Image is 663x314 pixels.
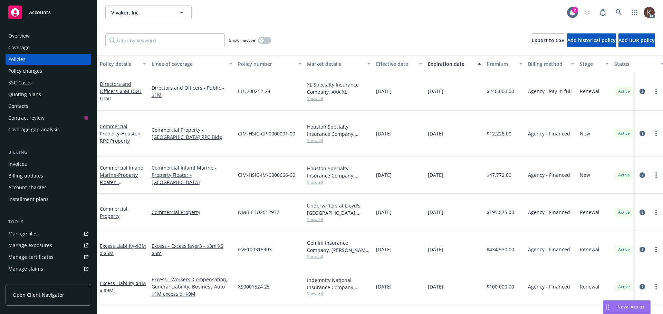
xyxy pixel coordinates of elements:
span: NMB-ETU2012937 [238,209,279,216]
a: Contacts [6,101,91,112]
a: Commercial Property [100,205,127,219]
span: $240,000.00 [487,88,514,95]
a: SSC Cases [6,77,91,88]
a: Coverage gap analysis [6,124,91,135]
a: Manage BORs [6,275,91,286]
button: Market details [304,55,373,72]
span: [DATE] [376,171,392,179]
a: Installment plans [6,194,91,205]
button: Export to CSV [532,33,565,47]
div: Underwriters at Lloyd's, [GEOGRAPHIC_DATA], [PERSON_NAME] of [GEOGRAPHIC_DATA], RT Specialty Insu... [307,202,371,216]
span: Renewal [580,88,599,95]
a: Account charges [6,182,91,193]
div: Billing method [528,60,567,68]
button: Lines of coverage [149,55,235,72]
span: [DATE] [428,130,443,137]
div: Market details [307,60,363,68]
a: Overview [6,30,91,41]
div: Manage files [8,228,38,239]
span: Renewal [580,283,599,290]
div: Expiration date [428,60,473,68]
div: Policy changes [8,65,42,77]
span: Active [617,209,631,215]
span: Active [617,172,631,178]
div: Coverage gap analysis [8,124,60,135]
button: Effective date [373,55,425,72]
span: ELU200212-24 [238,88,270,95]
span: Agency - Financed [528,171,570,179]
a: more [652,283,660,291]
span: [DATE] [428,171,443,179]
button: Premium [484,55,525,72]
div: Tools [6,219,91,225]
a: circleInformation [638,129,646,138]
span: Agency - Financed [528,130,570,137]
span: $47,772.00 [487,171,511,179]
a: Manage certificates [6,252,91,263]
span: Show all [307,138,371,143]
button: Nova Assist [603,300,651,314]
a: Commercial Property [100,123,141,144]
div: Installment plans [8,194,49,205]
div: Drag to move [603,301,612,314]
span: Show inactive [229,37,255,43]
div: Manage certificates [8,252,54,263]
button: Billing method [525,55,577,72]
a: Accounts [6,3,91,22]
div: Houston Specialty Insurance Company, Houston Specialty Insurance Company, RT Specialty Insurance ... [307,165,371,179]
span: Show all [307,179,371,185]
div: Contacts [8,101,28,112]
a: Start snowing [580,6,594,19]
a: circleInformation [638,171,646,179]
span: Show all [307,216,371,222]
span: Active [617,246,631,253]
div: Quoting plans [8,89,41,100]
input: Filter by keyword... [105,33,225,47]
div: Indemnity National Insurance Company, Indemnity National Insurance Company, RT Specialty Insuranc... [307,276,371,291]
span: Renewal [580,246,599,253]
a: Excess Liability [100,280,146,294]
a: Manage claims [6,263,91,274]
div: Premium [487,60,515,68]
div: Status [614,60,656,68]
span: Active [617,130,631,136]
a: circleInformation [638,208,646,216]
div: Billing updates [8,170,43,181]
span: Show all [307,254,371,260]
a: Policy changes [6,65,91,77]
span: Export to CSV [532,37,565,43]
a: circleInformation [638,283,646,291]
span: Show all [307,95,371,101]
span: Add historical policy [567,37,616,43]
button: Add BOR policy [618,33,655,47]
span: CIM-HSIC-CP-0000001-00 [238,130,295,137]
div: Manage claims [8,263,43,274]
a: Manage exposures [6,240,91,251]
span: Active [617,284,631,290]
a: Coverage [6,42,91,53]
span: - $1M x $9M [100,280,146,294]
span: Agency - Financed [528,283,570,290]
div: XL Specialty Insurance Company, AXA XL [307,81,371,95]
span: Add BOR policy [618,37,655,43]
div: Coverage [8,42,30,53]
span: [DATE] [376,246,392,253]
div: Lines of coverage [152,60,225,68]
a: more [652,129,660,138]
span: Agency - Financed [528,246,570,253]
div: SSC Cases [8,77,32,88]
button: Policy details [97,55,149,72]
span: Agency - Financed [528,209,570,216]
a: more [652,171,660,179]
a: Invoices [6,159,91,170]
span: $434,530.00 [487,246,514,253]
span: Open Client Navigator [13,291,64,298]
span: Nova Assist [617,304,645,310]
a: Directors and Officers - Public - $1M [152,84,232,99]
div: Policy details [100,60,138,68]
a: Search [612,6,626,19]
span: Active [617,88,631,94]
div: Manage exposures [8,240,52,251]
div: Policy number [238,60,294,68]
